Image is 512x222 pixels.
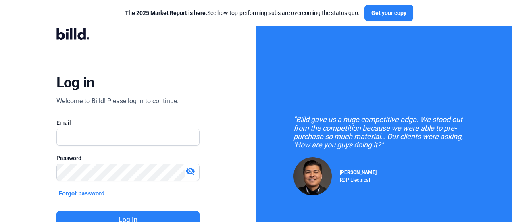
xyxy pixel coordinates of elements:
div: "Billd gave us a huge competitive edge. We stood out from the competition because we were able to... [293,115,475,149]
span: [PERSON_NAME] [340,170,377,175]
div: See how top-performing subs are overcoming the status quo. [125,9,360,17]
mat-icon: visibility_off [185,166,195,176]
div: Welcome to Billd! Please log in to continue. [56,96,179,106]
button: Get your copy [364,5,413,21]
span: The 2025 Market Report is here: [125,10,207,16]
div: Password [56,154,200,162]
div: Email [56,119,200,127]
div: Log in [56,74,95,91]
img: Raul Pacheco [293,157,332,195]
button: Forgot password [56,189,107,198]
div: RDP Electrical [340,175,377,183]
